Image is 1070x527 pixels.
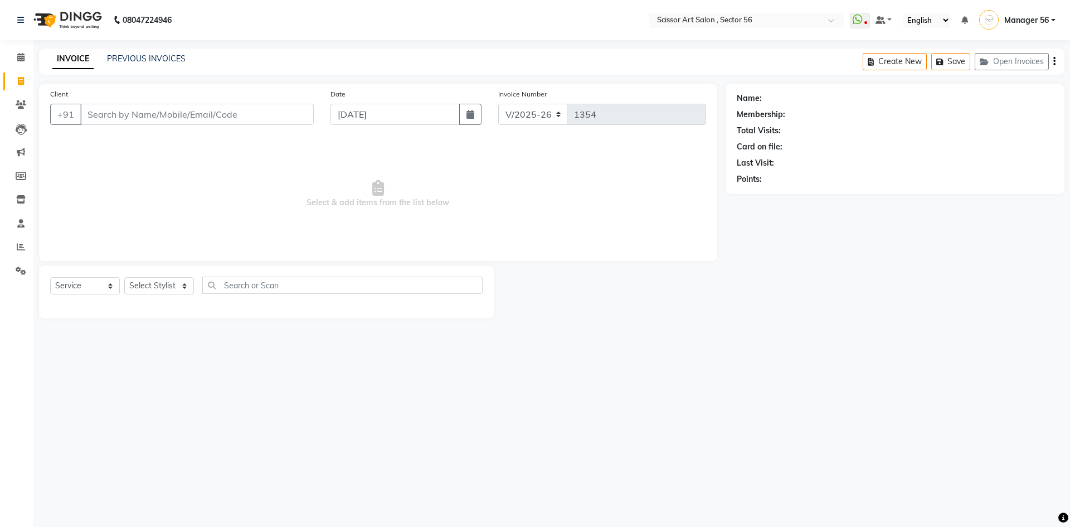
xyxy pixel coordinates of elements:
span: Manager 56 [1004,14,1049,26]
button: Save [931,53,970,70]
div: Membership: [737,109,785,120]
input: Search by Name/Mobile/Email/Code [80,104,314,125]
img: logo [28,4,105,36]
div: Total Visits: [737,125,781,137]
b: 08047224946 [123,4,172,36]
label: Invoice Number [498,89,547,99]
img: Manager 56 [979,10,999,30]
button: Create New [863,53,927,70]
label: Client [50,89,68,99]
div: Last Visit: [737,157,774,169]
span: Select & add items from the list below [50,138,706,250]
label: Date [330,89,346,99]
div: Points: [737,173,762,185]
div: Name: [737,93,762,104]
button: +91 [50,104,81,125]
input: Search or Scan [202,277,483,294]
a: PREVIOUS INVOICES [107,54,186,64]
div: Card on file: [737,141,782,153]
button: Open Invoices [975,53,1049,70]
a: INVOICE [52,49,94,69]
